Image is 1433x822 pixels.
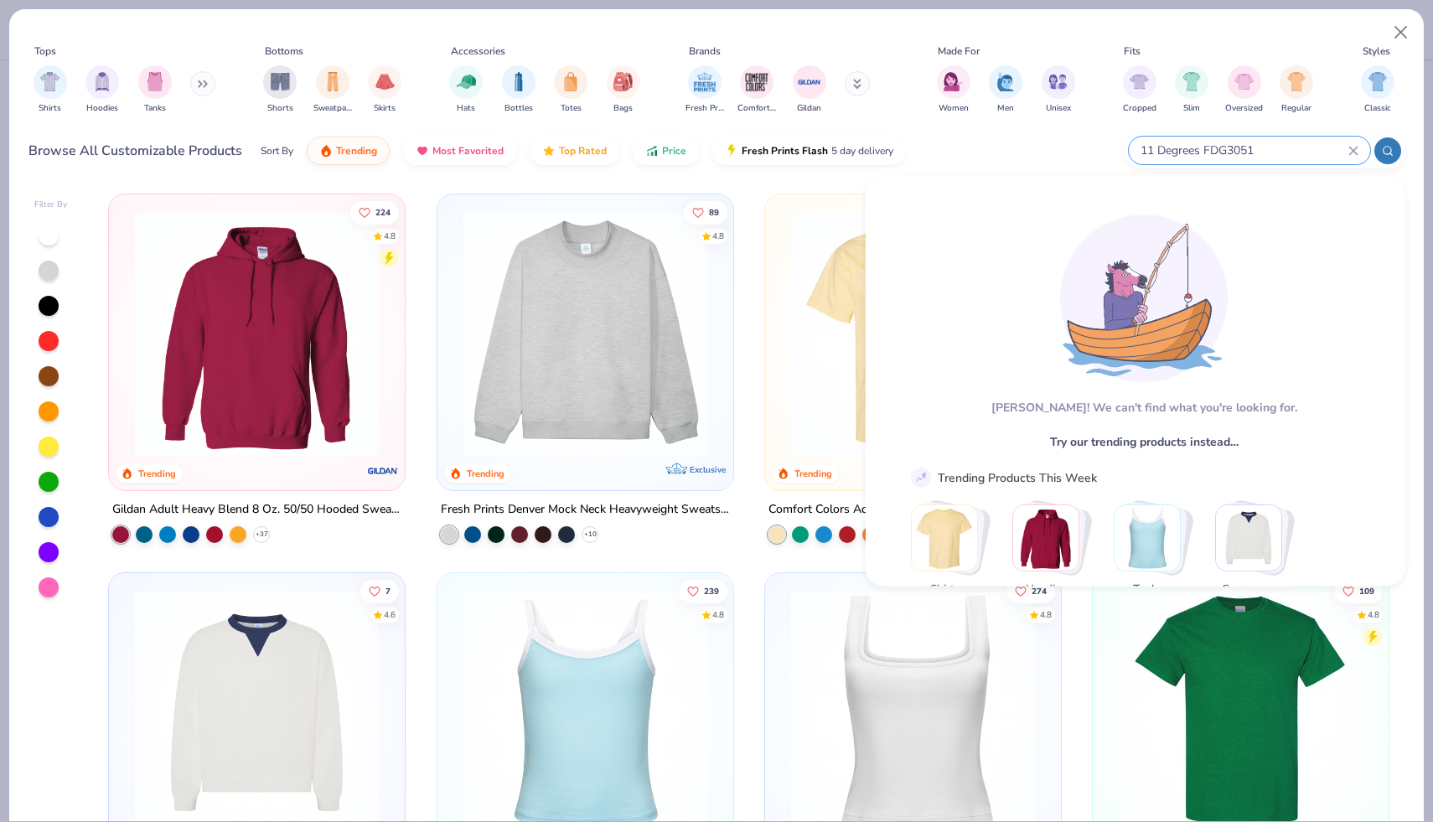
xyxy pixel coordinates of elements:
span: 224 [375,208,391,216]
button: filter button [607,65,640,115]
div: filter for Gildan [793,65,826,115]
div: Sort By [261,143,293,158]
img: a90f7c54-8796-4cb2-9d6e-4e9644cfe0fe [716,211,979,457]
span: Comfort Colors [737,102,776,115]
img: Classic Image [1368,72,1388,91]
span: Top Rated [559,144,607,158]
div: Tops [34,44,56,59]
div: filter for Bottles [502,65,535,115]
img: Totes Image [561,72,580,91]
span: Hats [457,102,475,115]
button: filter button [1225,65,1263,115]
button: filter button [85,65,119,115]
img: Slim Image [1182,72,1201,91]
img: trend_line.gif [913,470,929,485]
span: Gildan [797,102,821,115]
span: 7 [385,587,391,596]
span: Men [997,102,1014,115]
span: Price [662,144,686,158]
button: Price [633,137,699,165]
button: filter button [685,65,724,115]
span: Crewnecks [1221,581,1275,597]
div: filter for Slim [1175,65,1208,115]
span: Exclusive [690,464,726,475]
img: 029b8af0-80e6-406f-9fdc-fdf898547912 [782,211,1044,457]
div: 4.8 [384,230,396,242]
div: Bottoms [265,44,303,59]
img: most_fav.gif [416,144,429,158]
span: Fresh Prints [685,102,724,115]
span: Shorts [267,102,293,115]
button: Close [1385,17,1417,49]
img: Hoodies [1013,505,1079,571]
img: Gildan logo [367,454,401,488]
img: Tanks [1115,505,1180,571]
div: filter for Shorts [263,65,297,115]
img: Comfort Colors Image [744,70,769,95]
img: Loading... [1060,215,1228,382]
button: filter button [1042,65,1075,115]
div: 4.8 [711,230,723,242]
button: filter button [1123,65,1156,115]
button: Like [360,580,399,603]
button: filter button [1175,65,1208,115]
div: Trending Products This Week [938,468,1097,486]
div: filter for Hats [449,65,483,115]
img: Shirts Image [40,72,59,91]
img: Cropped Image [1130,72,1149,91]
div: filter for Totes [554,65,587,115]
div: Browse All Customizable Products [28,141,242,161]
span: Women [939,102,969,115]
img: Oversized Image [1234,72,1254,91]
img: Bags Image [613,72,632,91]
button: Top Rated [530,137,619,165]
span: Shirts [917,581,971,597]
button: filter button [737,65,776,115]
span: Fresh Prints Flash [742,144,828,158]
img: 01756b78-01f6-4cc6-8d8a-3c30c1a0c8ac [126,211,388,457]
div: filter for Tanks [138,65,172,115]
div: Fits [1124,44,1141,59]
span: 109 [1359,587,1374,596]
div: filter for Men [989,65,1022,115]
button: filter button [313,65,352,115]
img: Women Image [944,72,963,91]
img: Tanks Image [146,72,164,91]
div: filter for Bags [607,65,640,115]
img: Unisex Image [1048,72,1068,91]
img: Shirts [912,505,977,571]
button: Stack Card Button Tanks [1114,504,1191,604]
span: Bottles [504,102,533,115]
span: Tanks [1120,581,1174,597]
div: Filter By [34,199,68,211]
img: Crewnecks [1216,505,1281,571]
button: Fresh Prints Flash5 day delivery [712,137,906,165]
div: filter for Oversized [1225,65,1263,115]
span: Oversized [1225,102,1263,115]
button: filter button [554,65,587,115]
div: Styles [1363,44,1390,59]
span: Hoodies [86,102,118,115]
div: filter for Skirts [368,65,401,115]
div: 4.8 [711,609,723,622]
span: Regular [1281,102,1311,115]
span: Slim [1183,102,1200,115]
img: flash.gif [725,144,738,158]
div: filter for Unisex [1042,65,1075,115]
img: trending.gif [319,144,333,158]
button: Like [678,580,727,603]
div: 4.6 [384,609,396,622]
span: 89 [708,208,718,216]
img: Hats Image [457,72,476,91]
div: Fresh Prints Denver Mock Neck Heavyweight Sweatshirt [441,499,730,520]
button: Like [350,200,399,224]
img: Gildan Image [797,70,822,95]
button: filter button [1280,65,1313,115]
button: Like [1006,580,1055,603]
div: filter for Women [937,65,970,115]
button: filter button [449,65,483,115]
div: filter for Shirts [34,65,67,115]
button: filter button [793,65,826,115]
button: filter button [937,65,970,115]
img: Bottles Image [510,72,528,91]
